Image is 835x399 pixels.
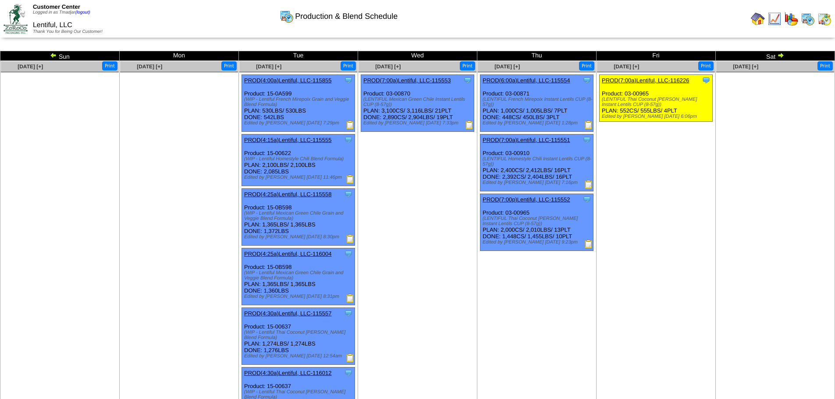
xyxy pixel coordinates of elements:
td: Mon [120,51,239,61]
button: Print [102,61,117,71]
a: [DATE] [+] [375,64,401,70]
td: Fri [597,51,716,61]
img: ZoRoCo_Logo(Green%26Foil)%20jpg.webp [4,4,28,33]
td: Sun [0,51,120,61]
a: PROD(7:00a)Lentiful, LLC-115553 [363,77,451,84]
td: Thu [477,51,597,61]
td: Wed [358,51,477,61]
div: Product: 03-00871 PLAN: 1,000CS / 1,005LBS / 7PLT DONE: 448CS / 450LBS / 3PLT [480,75,593,132]
img: Tooltip [344,249,353,258]
img: calendarprod.gif [801,12,815,26]
span: Production & Blend Schedule [295,12,398,21]
img: Production Report [346,353,355,362]
div: Product: 15-00622 PLAN: 2,100LBS / 2,100LBS DONE: 2,085LBS [242,134,355,186]
button: Print [579,61,594,71]
a: PROD(4:30a)Lentiful, LLC-115557 [244,310,331,317]
img: Tooltip [463,76,472,85]
img: Production Report [584,120,593,129]
div: Product: 15-0A599 PLAN: 530LBS / 530LBS DONE: 542LBS [242,75,355,132]
div: (LENTIFUL Thai Coconut [PERSON_NAME] Instant Lentils CUP (8-57g)) [602,97,712,107]
div: Edited by [PERSON_NAME] [DATE] 1:28pm [483,120,593,126]
a: [DATE] [+] [733,64,758,70]
button: Print [341,61,356,71]
div: (WIP - Lentiful Thai Coconut [PERSON_NAME] Blend Formula) [244,330,355,340]
a: [DATE] [+] [256,64,281,70]
div: Product: 03-00965 PLAN: 2,000CS / 2,010LBS / 13PLT DONE: 1,448CS / 1,455LBS / 10PLT [480,194,593,251]
img: home.gif [751,12,765,26]
div: Edited by [PERSON_NAME] [DATE] 12:54am [244,353,355,359]
div: (WIP - Lentiful Mexican Green Chile Grain and Veggie Blend Formula) [244,211,355,221]
img: Tooltip [583,195,591,204]
a: PROD(4:15a)Lentiful, LLC-115555 [244,137,331,143]
a: PROD(7:00p)Lentiful, LLC-115552 [483,196,570,203]
a: (logout) [75,10,90,15]
div: Product: 03-00870 PLAN: 3,100CS / 3,116LBS / 21PLT DONE: 2,890CS / 2,904LBS / 19PLT [361,75,474,132]
div: Edited by [PERSON_NAME] [DATE] 6:06pm [602,114,712,119]
div: (WIP - Lentiful Mexican Green Chile Grain and Veggie Blend Formula) [244,270,355,281]
div: (WIP - Lentiful Homestyle Chili Blend Formula) [244,156,355,162]
img: Tooltip [344,368,353,377]
td: Tue [239,51,358,61]
img: Tooltip [344,135,353,144]
img: Production Report [584,240,593,248]
div: Edited by [PERSON_NAME] [DATE] 7:16pm [483,180,593,185]
div: Product: 15-0B598 PLAN: 1,365LBS / 1,365LBS DONE: 1,372LBS [242,189,355,246]
div: Product: 03-00910 PLAN: 2,400CS / 2,412LBS / 16PLT DONE: 2,392CS / 2,404LBS / 16PLT [480,134,593,191]
div: (LENTIFUL Mexican Green Chile Instant Lentils CUP (8-57g)) [363,97,474,107]
div: Product: 15-00637 PLAN: 1,274LBS / 1,274LBS DONE: 1,276LBS [242,308,355,365]
img: line_graph.gif [767,12,782,26]
a: PROD(7:00a)Lentiful, LLC-116226 [602,77,689,84]
span: Lentiful, LLC [33,21,72,29]
div: (LENTIFUL Homestyle Chili Instant Lentils CUP (8-57g)) [483,156,593,167]
img: arrowleft.gif [50,52,57,59]
span: Thank You for Being Our Customer! [33,29,103,34]
a: [DATE] [+] [494,64,520,70]
img: calendarinout.gif [817,12,831,26]
button: Print [817,61,833,71]
div: (WIP - Lentiful French Mirepoix Grain and Veggie Blend Formula) [244,97,355,107]
img: Tooltip [583,76,591,85]
img: Tooltip [583,135,591,144]
div: Edited by [PERSON_NAME] [DATE] 11:46pm [244,175,355,180]
a: PROD(6:00a)Lentiful, LLC-115554 [483,77,570,84]
div: Edited by [PERSON_NAME] [DATE] 7:33pm [363,120,474,126]
a: PROD(7:00a)Lentiful, LLC-115551 [483,137,570,143]
a: PROD(4:25a)Lentiful, LLC-115558 [244,191,331,198]
a: [DATE] [+] [137,64,162,70]
a: PROD(4:00a)Lentiful, LLC-115855 [244,77,331,84]
img: Production Report [465,120,474,129]
div: Product: 15-0B598 PLAN: 1,365LBS / 1,365LBS DONE: 1,360LBS [242,248,355,305]
img: Production Report [346,294,355,303]
div: Edited by [PERSON_NAME] [DATE] 8:30pm [244,234,355,240]
div: (LENTIFUL Thai Coconut [PERSON_NAME] Instant Lentils CUP (8-57g)) [483,216,593,226]
a: PROD(4:25a)Lentiful, LLC-116004 [244,251,331,257]
img: calendarprod.gif [280,9,294,23]
a: [DATE] [+] [614,64,639,70]
div: (LENTIFUL French Mirepoix Instant Lentils CUP (8-57g)) [483,97,593,107]
span: Customer Center [33,4,80,10]
div: Product: 03-00965 PLAN: 552CS / 555LBS / 4PLT [600,75,713,122]
img: Tooltip [344,190,353,198]
img: Tooltip [344,309,353,318]
a: [DATE] [+] [18,64,43,70]
td: Sat [716,51,835,61]
a: PROD(4:30a)Lentiful, LLC-116012 [244,370,331,376]
img: Tooltip [344,76,353,85]
img: Tooltip [702,76,711,85]
span: Logged in as Tmadjar [33,10,90,15]
img: arrowright.gif [777,52,784,59]
img: Production Report [584,180,593,189]
div: Edited by [PERSON_NAME] [DATE] 7:29pm [244,120,355,126]
div: Edited by [PERSON_NAME] [DATE] 9:23pm [483,240,593,245]
img: Production Report [346,120,355,129]
img: graph.gif [784,12,798,26]
button: Print [460,61,475,71]
button: Print [221,61,237,71]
